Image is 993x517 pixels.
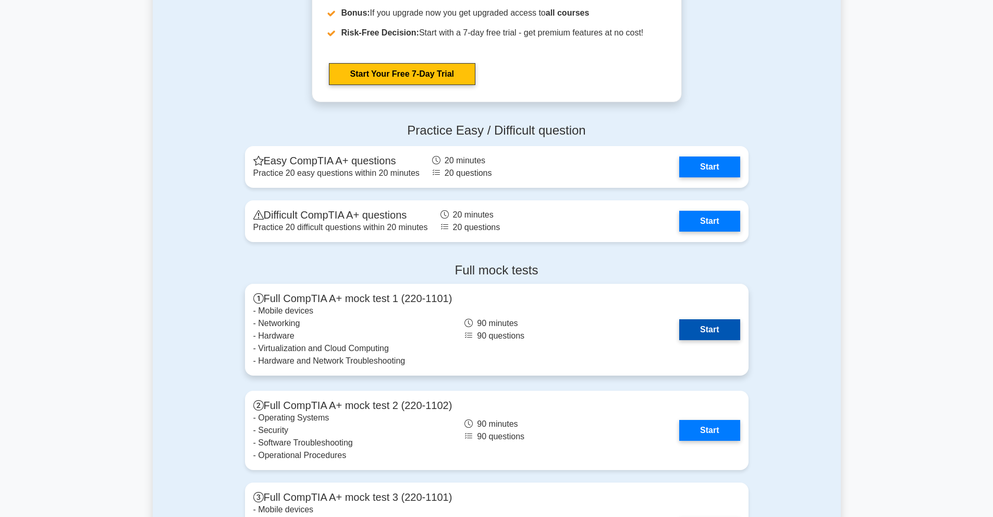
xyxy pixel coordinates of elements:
[679,211,740,232] a: Start
[329,63,475,85] a: Start Your Free 7-Day Trial
[679,319,740,340] a: Start
[245,123,749,138] h4: Practice Easy / Difficult question
[679,157,740,177] a: Start
[245,263,749,278] h4: Full mock tests
[679,420,740,441] a: Start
